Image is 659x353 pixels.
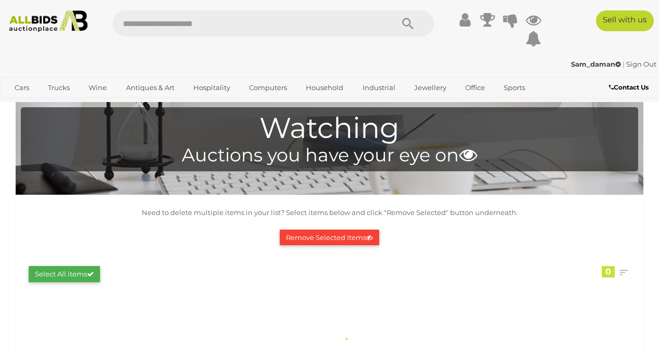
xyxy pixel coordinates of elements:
b: Contact Us [609,83,649,91]
a: Trucks [41,79,77,96]
a: Sell with us [596,10,654,31]
a: Sports [497,79,532,96]
a: Computers [242,79,294,96]
button: Search [382,10,434,36]
a: Contact Us [609,82,651,93]
button: Select All items [29,266,100,282]
a: Industrial [356,79,402,96]
p: Need to delete multiple items in your list? Select items below and click "Remove Selected" button... [21,207,638,219]
a: Jewellery [407,79,453,96]
a: Sign Out [626,60,656,68]
a: Cars [8,79,36,96]
h1: Watching [26,112,633,144]
a: Household [299,79,350,96]
h4: Auctions you have your eye on [26,145,633,166]
strong: Sam_daman [571,60,621,68]
a: Office [458,79,492,96]
a: [GEOGRAPHIC_DATA] [8,96,95,114]
span: | [623,60,625,68]
img: Allbids.com.au [5,10,92,32]
a: Antiques & Art [119,79,181,96]
button: Remove Selected Items [280,230,379,246]
a: Hospitality [186,79,237,96]
div: 0 [602,266,615,278]
a: Sam_daman [571,60,623,68]
a: Wine [82,79,114,96]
